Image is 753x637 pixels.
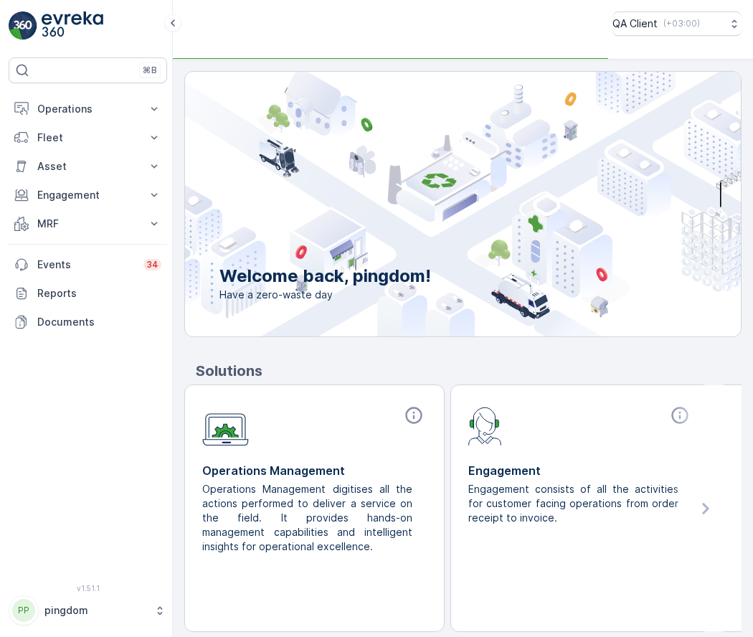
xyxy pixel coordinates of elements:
span: v 1.51.1 [9,584,167,593]
img: module-icon [468,405,502,445]
img: logo_light-DOdMpM7g.png [42,11,103,40]
a: Reports [9,279,167,308]
img: city illustration [120,72,741,336]
p: Documents [37,315,161,329]
p: Solutions [196,360,742,382]
img: module-icon [202,405,249,446]
button: Fleet [9,123,167,152]
img: logo [9,11,37,40]
p: Operations Management [202,462,427,479]
p: 34 [146,259,158,270]
p: ⌘B [143,65,157,76]
div: PP [12,599,35,622]
p: Engagement [37,188,138,202]
a: Events34 [9,250,167,279]
span: Have a zero-waste day [219,288,431,302]
p: Engagement [468,462,693,479]
p: Operations [37,102,138,116]
button: PPpingdom [9,595,167,626]
p: Engagement consists of all the activities for customer facing operations from order receipt to in... [468,482,681,525]
p: Fleet [37,131,138,145]
p: Operations Management digitises all the actions performed to deliver a service on the field. It p... [202,482,415,554]
p: pingdom [44,603,147,618]
p: MRF [37,217,138,231]
p: QA Client [612,16,658,31]
p: Asset [37,159,138,174]
p: Events [37,258,135,272]
p: ( +03:00 ) [663,18,700,29]
button: MRF [9,209,167,238]
button: Engagement [9,181,167,209]
button: Asset [9,152,167,181]
a: Documents [9,308,167,336]
p: Reports [37,286,161,301]
button: Operations [9,95,167,123]
button: QA Client(+03:00) [612,11,742,36]
p: Welcome back, pingdom! [219,265,431,288]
